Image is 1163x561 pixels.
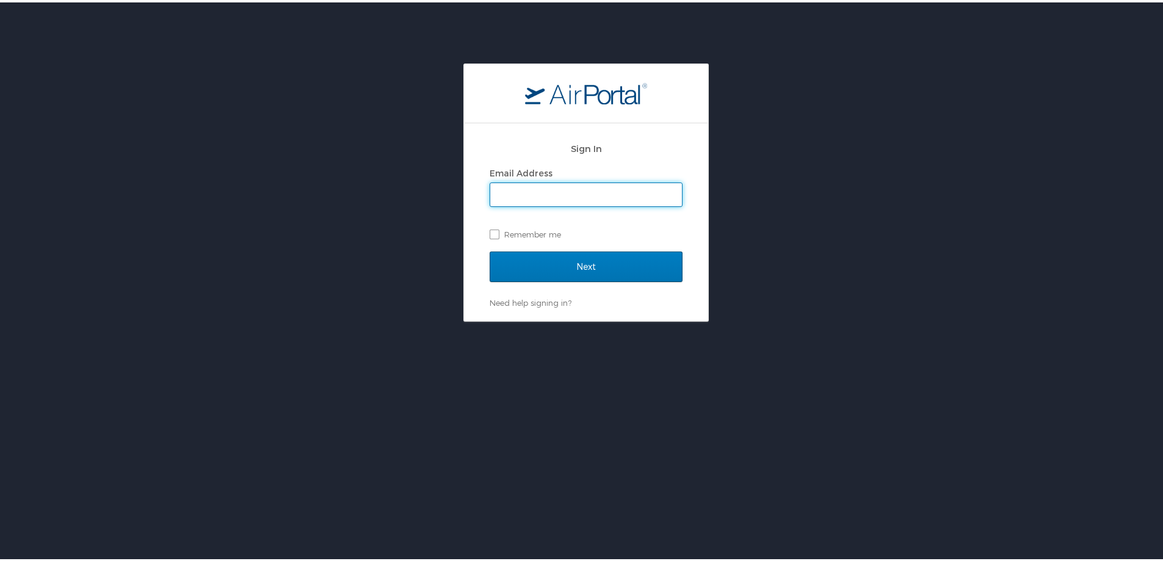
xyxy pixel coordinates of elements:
label: Remember me [490,223,683,241]
h2: Sign In [490,139,683,153]
input: Next [490,249,683,280]
img: logo [525,80,647,102]
a: Need help signing in? [490,295,571,305]
label: Email Address [490,165,553,176]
